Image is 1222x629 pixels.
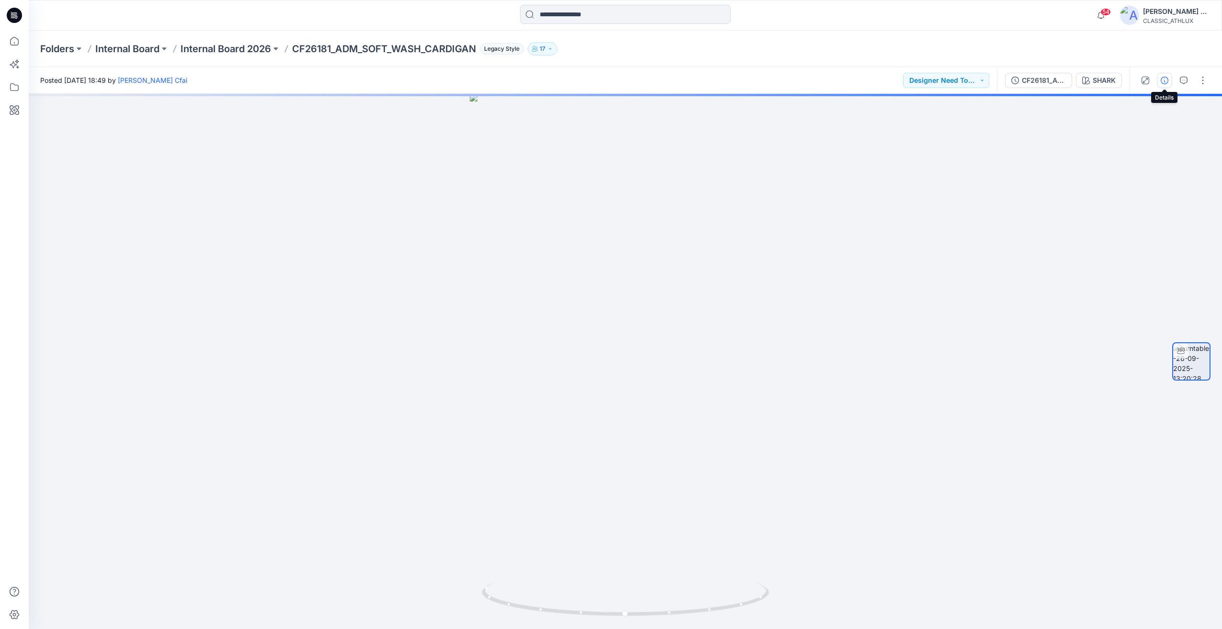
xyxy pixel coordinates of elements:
div: CF26181_ADM_SOFT_WASH_CARDIGAN [1022,75,1066,86]
img: turntable-26-09-2025-13:20:28 [1173,343,1210,380]
a: Folders [40,42,74,56]
span: Legacy Style [480,43,524,55]
span: Posted [DATE] 18:49 by [40,75,187,85]
button: Details [1157,73,1172,88]
span: 54 [1100,8,1111,16]
button: CF26181_ADM_SOFT_WASH_CARDIGAN [1005,73,1072,88]
img: avatar [1120,6,1139,25]
p: 17 [540,44,545,54]
a: Internal Board 2026 [181,42,271,56]
div: [PERSON_NAME] Cfai [1143,6,1210,17]
a: [PERSON_NAME] Cfai [118,76,187,84]
button: Legacy Style [476,42,524,56]
a: Internal Board [95,42,159,56]
button: 17 [528,42,557,56]
button: SHARK [1076,73,1122,88]
div: SHARK [1093,75,1116,86]
div: CLASSIC_ATHLUX [1143,17,1210,24]
p: CF26181_ADM_SOFT_WASH_CARDIGAN [292,42,476,56]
